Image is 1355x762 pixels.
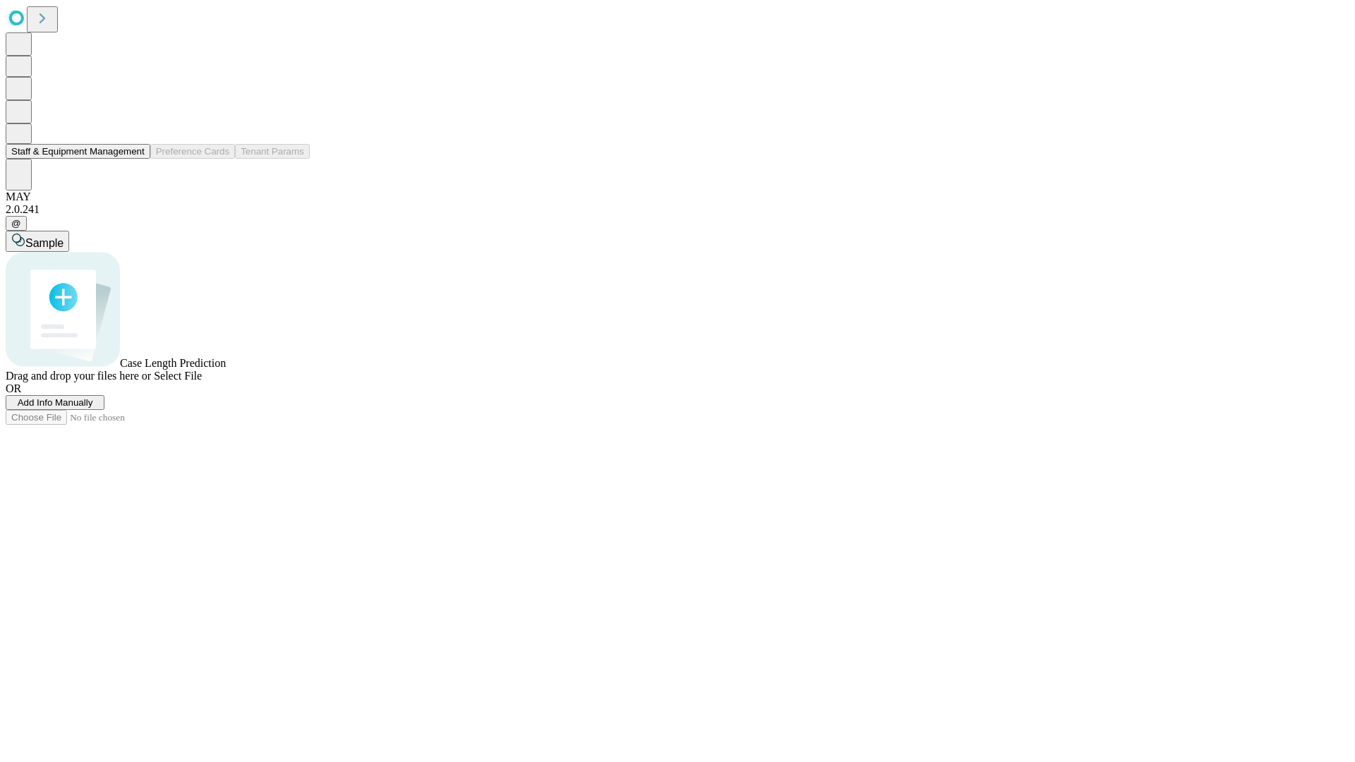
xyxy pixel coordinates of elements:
span: Sample [25,237,64,249]
span: @ [11,218,21,229]
button: @ [6,216,27,231]
button: Add Info Manually [6,395,104,410]
span: Case Length Prediction [120,357,226,369]
div: 2.0.241 [6,203,1349,216]
button: Tenant Params [235,144,310,159]
span: Drag and drop your files here or [6,370,151,382]
span: Add Info Manually [18,397,93,408]
button: Preference Cards [150,144,235,159]
span: Select File [154,370,202,382]
div: MAY [6,190,1349,203]
button: Sample [6,231,69,252]
span: OR [6,382,21,394]
button: Staff & Equipment Management [6,144,150,159]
